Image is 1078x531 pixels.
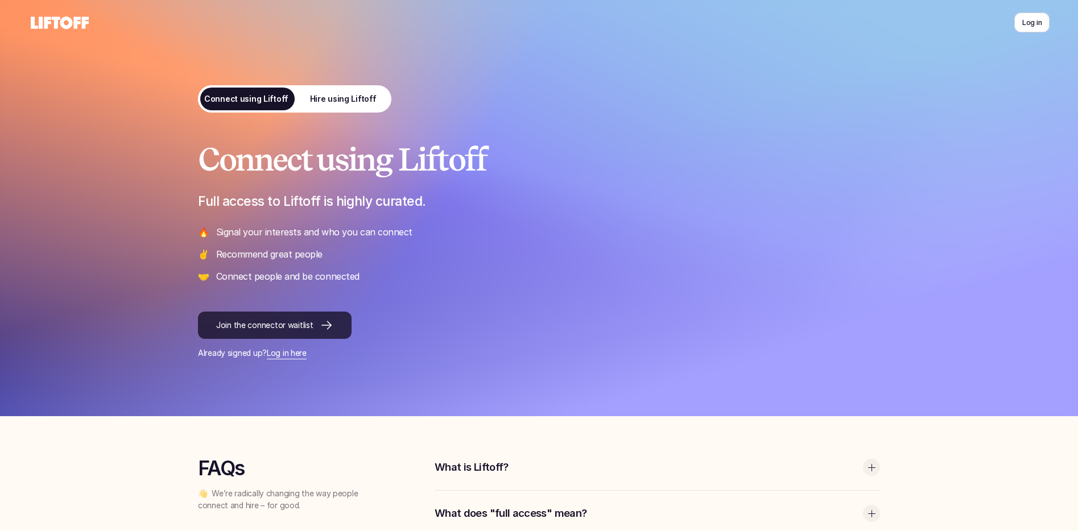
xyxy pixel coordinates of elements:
[295,85,391,113] a: Hire using Liftoff
[309,93,376,105] p: Hire using Liftoff
[435,460,857,475] p: What is Liftoff?
[1014,13,1050,32] a: Log in
[216,269,880,283] p: Connect people and be connected
[204,93,288,105] p: Connect using Liftoff
[198,312,352,339] a: Join the connector waitlist
[198,488,363,512] p: 👋 We’re radically changing the way people connect and hire – for good.
[216,225,880,239] p: Signal your interests and who you can connect
[198,457,407,479] h3: FAQs
[198,142,881,177] h1: Connect using Liftoff
[198,192,881,211] p: Full access to Liftoff is highly curated.
[198,85,295,113] a: Connect using Liftoff
[198,225,209,239] p: 🔥
[198,269,209,283] p: 🤝
[267,349,307,358] a: Log in here
[216,247,880,261] p: Recommend great people
[198,347,881,359] p: Already signed up?
[435,506,857,521] p: What does "full access" mean?
[1022,17,1042,28] p: Log in
[198,247,209,261] p: ✌️
[216,320,313,331] p: Join the connector waitlist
